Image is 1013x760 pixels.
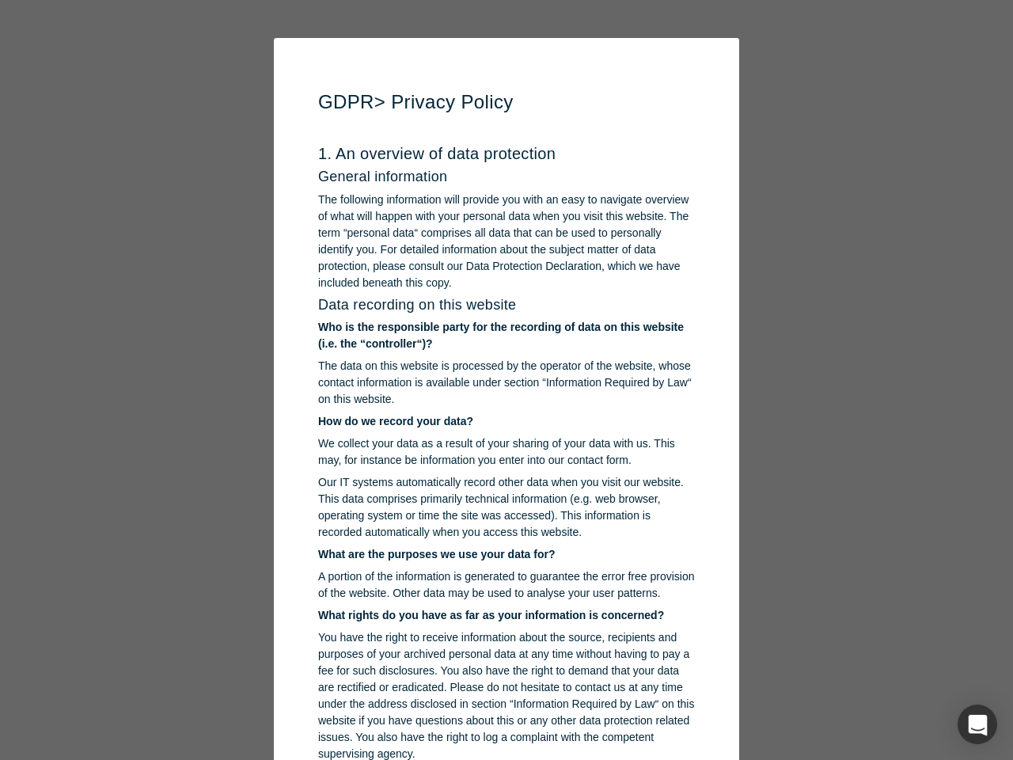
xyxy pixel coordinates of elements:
[318,435,695,469] p: We collect your data as a result of your sharing of your data with us. This may, for instance be ...
[318,358,695,408] p: The data on this website is processed by the operator of the website, whose contact information i...
[318,144,695,163] h2: 1. An overview of data protection
[318,88,695,116] h1: GDPR > Privacy Policy
[318,474,695,541] p: Our IT systems automatically record other data when you visit our website. This data comprises pr...
[318,609,664,621] strong: What rights do you have as far as your information is concerned?
[318,192,695,291] p: The following information will provide you with an easy to navigate overview of what will happen ...
[318,297,695,314] h3: Data recording on this website
[318,568,695,602] p: A portion of the information is generated to guarantee the error free provision of the website. O...
[318,321,684,350] strong: Who is the responsible party for the recording of data on this website (i.e. the “controller“)?
[318,169,695,186] h3: General information
[318,415,473,427] strong: How do we record your data?
[318,548,556,560] strong: What are the purposes we use your data for?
